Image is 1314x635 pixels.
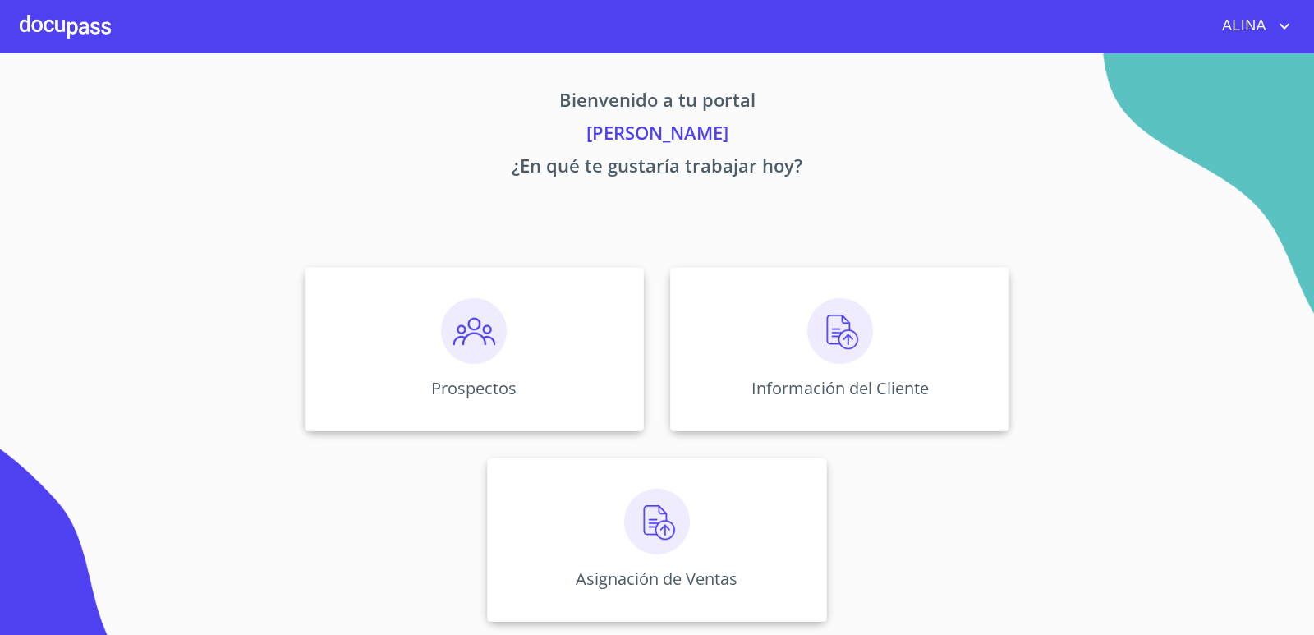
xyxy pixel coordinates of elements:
[441,298,507,364] img: prospectos.png
[1210,13,1275,39] span: ALINA
[151,152,1163,185] p: ¿En qué te gustaría trabajar hoy?
[576,568,737,590] p: Asignación de Ventas
[807,298,873,364] img: carga.png
[751,377,929,399] p: Información del Cliente
[624,489,690,554] img: carga.png
[151,119,1163,152] p: [PERSON_NAME]
[431,377,517,399] p: Prospectos
[1210,13,1294,39] button: account of current user
[151,86,1163,119] p: Bienvenido a tu portal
